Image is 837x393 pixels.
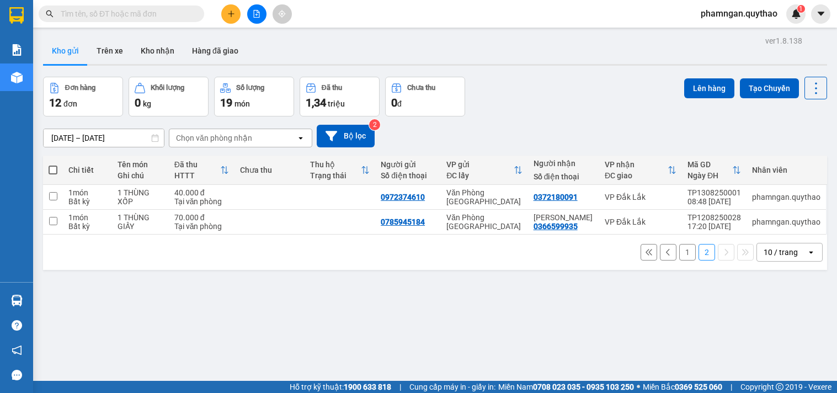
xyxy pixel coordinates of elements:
span: plus [227,10,235,18]
th: Toggle SortBy [599,156,682,185]
button: Khối lượng0kg [129,77,209,116]
strong: 1900 633 818 [344,383,391,391]
div: ĐC lấy [446,171,513,180]
div: Số lượng [236,84,264,92]
input: Select a date range. [44,129,164,147]
div: 0366599935 [534,222,578,231]
div: VP Đắk Lắk [605,193,676,201]
div: Bất kỳ [68,197,106,206]
div: Thu hộ [310,160,361,169]
img: solution-icon [11,44,23,56]
span: 1 [799,5,803,13]
img: warehouse-icon [11,295,23,306]
span: ⚪️ [637,385,640,389]
div: Người nhận [534,159,594,168]
sup: 2 [369,119,380,130]
div: VP gửi [446,160,513,169]
button: Kho gửi [43,38,88,64]
img: warehouse-icon [11,72,23,83]
span: caret-down [816,9,826,19]
th: Toggle SortBy [682,156,747,185]
svg: open [296,134,305,142]
div: phamngan.quythao [752,217,820,226]
svg: open [807,248,815,257]
button: Trên xe [88,38,132,64]
div: Đơn hàng [65,84,95,92]
div: phamngan.quythao [752,193,820,201]
th: Toggle SortBy [305,156,375,185]
span: copyright [776,383,783,391]
button: Đã thu1,34 triệu [300,77,380,116]
div: Khối lượng [151,84,184,92]
div: 1 THÙNG GIẤY [118,213,163,231]
span: | [731,381,732,393]
span: 0 [391,96,397,109]
span: Miền Nam [498,381,634,393]
button: Chưa thu0đ [385,77,465,116]
div: HTTT [174,171,220,180]
div: 17:20 [DATE] [687,222,741,231]
div: Số điện thoại [534,172,594,181]
div: Văn Phòng [GEOGRAPHIC_DATA] [446,213,522,231]
span: 19 [220,96,232,109]
button: Lên hàng [684,78,734,98]
div: Tại văn phòng [174,222,229,231]
span: món [234,99,250,108]
div: Bất kỳ [68,222,106,231]
span: đơn [63,99,77,108]
div: 10 / trang [764,247,798,258]
span: | [399,381,401,393]
input: Tìm tên, số ĐT hoặc mã đơn [61,8,191,20]
span: Cung cấp máy in - giấy in: [409,381,495,393]
div: DIỆU LINH [534,213,594,222]
button: file-add [247,4,266,24]
div: Tên món [118,160,163,169]
span: file-add [253,10,260,18]
button: Tạo Chuyến [740,78,799,98]
span: 1,34 [306,96,326,109]
div: Ghi chú [118,171,163,180]
span: notification [12,345,22,355]
div: Ngày ĐH [687,171,732,180]
span: 12 [49,96,61,109]
span: phamngan.quythao [692,7,786,20]
div: Chưa thu [407,84,435,92]
div: 0972374610 [381,193,425,201]
button: caret-down [811,4,830,24]
span: message [12,370,22,380]
button: Đơn hàng12đơn [43,77,123,116]
span: search [46,10,54,18]
div: VP Đắk Lắk [605,217,676,226]
button: Kho nhận [132,38,183,64]
div: TP1308250001 [687,188,741,197]
button: 2 [699,244,715,261]
div: Nhân viên [752,166,820,174]
div: 70.000 đ [174,213,229,222]
div: 1 món [68,188,106,197]
span: aim [278,10,286,18]
button: Bộ lọc [317,125,375,147]
div: VP nhận [605,160,668,169]
div: 0372180091 [534,193,578,201]
div: Đã thu [322,84,342,92]
span: triệu [328,99,345,108]
span: Hỗ trợ kỹ thuật: [290,381,391,393]
div: 40.000 đ [174,188,229,197]
span: đ [397,99,402,108]
div: Văn Phòng [GEOGRAPHIC_DATA] [446,188,522,206]
strong: 0708 023 035 - 0935 103 250 [533,383,634,391]
th: Toggle SortBy [169,156,234,185]
div: Chi tiết [68,166,106,174]
img: icon-new-feature [791,9,801,19]
span: kg [143,99,151,108]
div: Chưa thu [240,166,300,174]
div: Chọn văn phòng nhận [176,132,252,144]
th: Toggle SortBy [441,156,527,185]
div: 1 món [68,213,106,222]
button: 1 [679,244,696,261]
button: Hàng đã giao [183,38,247,64]
div: 0785945184 [381,217,425,226]
div: 1 THÙNG XỐP [118,188,163,206]
img: logo-vxr [9,7,24,24]
sup: 1 [797,5,805,13]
